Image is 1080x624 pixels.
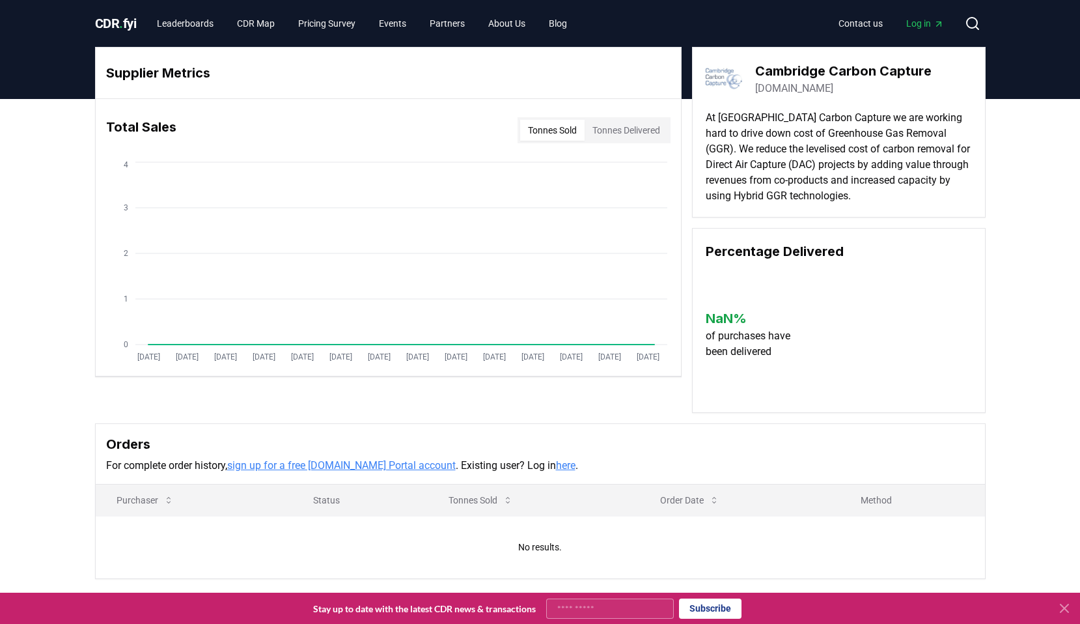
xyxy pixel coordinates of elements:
[106,117,176,143] h3: Total Sales
[636,352,659,362] tspan: [DATE]
[444,352,467,362] tspan: [DATE]
[706,61,742,97] img: Cambridge Carbon Capture-logo
[303,494,418,507] p: Status
[706,242,972,261] h3: Percentage Delivered
[252,352,275,362] tspan: [DATE]
[520,120,585,141] button: Tonnes Sold
[227,12,285,35] a: CDR Map
[521,352,544,362] tspan: [DATE]
[906,17,944,30] span: Log in
[538,12,577,35] a: Blog
[406,352,428,362] tspan: [DATE]
[368,12,417,35] a: Events
[95,16,137,31] span: CDR fyi
[585,120,668,141] button: Tonnes Delivered
[438,487,523,513] button: Tonnes Sold
[146,12,577,35] nav: Main
[106,487,184,513] button: Purchaser
[290,352,313,362] tspan: [DATE]
[706,309,803,328] h3: NaN %
[288,12,366,35] a: Pricing Survey
[755,81,833,96] a: [DOMAIN_NAME]
[828,12,893,35] a: Contact us
[706,328,803,360] p: of purchases have been delivered
[96,516,985,578] td: No results.
[106,434,975,454] h3: Orders
[137,352,159,362] tspan: [DATE]
[175,352,198,362] tspan: [DATE]
[755,61,932,81] h3: Cambridge Carbon Capture
[227,459,456,472] a: sign up for a free [DOMAIN_NAME] Portal account
[850,494,975,507] p: Method
[214,352,236,362] tspan: [DATE]
[119,16,123,31] span: .
[124,203,128,212] tspan: 3
[419,12,475,35] a: Partners
[650,487,730,513] button: Order Date
[896,12,954,35] a: Log in
[478,12,536,35] a: About Us
[106,63,671,83] h3: Supplier Metrics
[95,14,137,33] a: CDR.fyi
[598,352,620,362] tspan: [DATE]
[367,352,390,362] tspan: [DATE]
[124,160,128,169] tspan: 4
[559,352,582,362] tspan: [DATE]
[124,294,128,304] tspan: 1
[556,459,575,472] a: here
[106,458,975,474] p: For complete order history, . Existing user? Log in .
[124,340,128,349] tspan: 0
[828,12,954,35] nav: Main
[146,12,224,35] a: Leaderboards
[124,249,128,258] tspan: 2
[329,352,352,362] tspan: [DATE]
[706,110,972,204] p: At [GEOGRAPHIC_DATA] Carbon Capture we are working hard to drive down cost of Greenhouse Gas Remo...
[482,352,505,362] tspan: [DATE]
